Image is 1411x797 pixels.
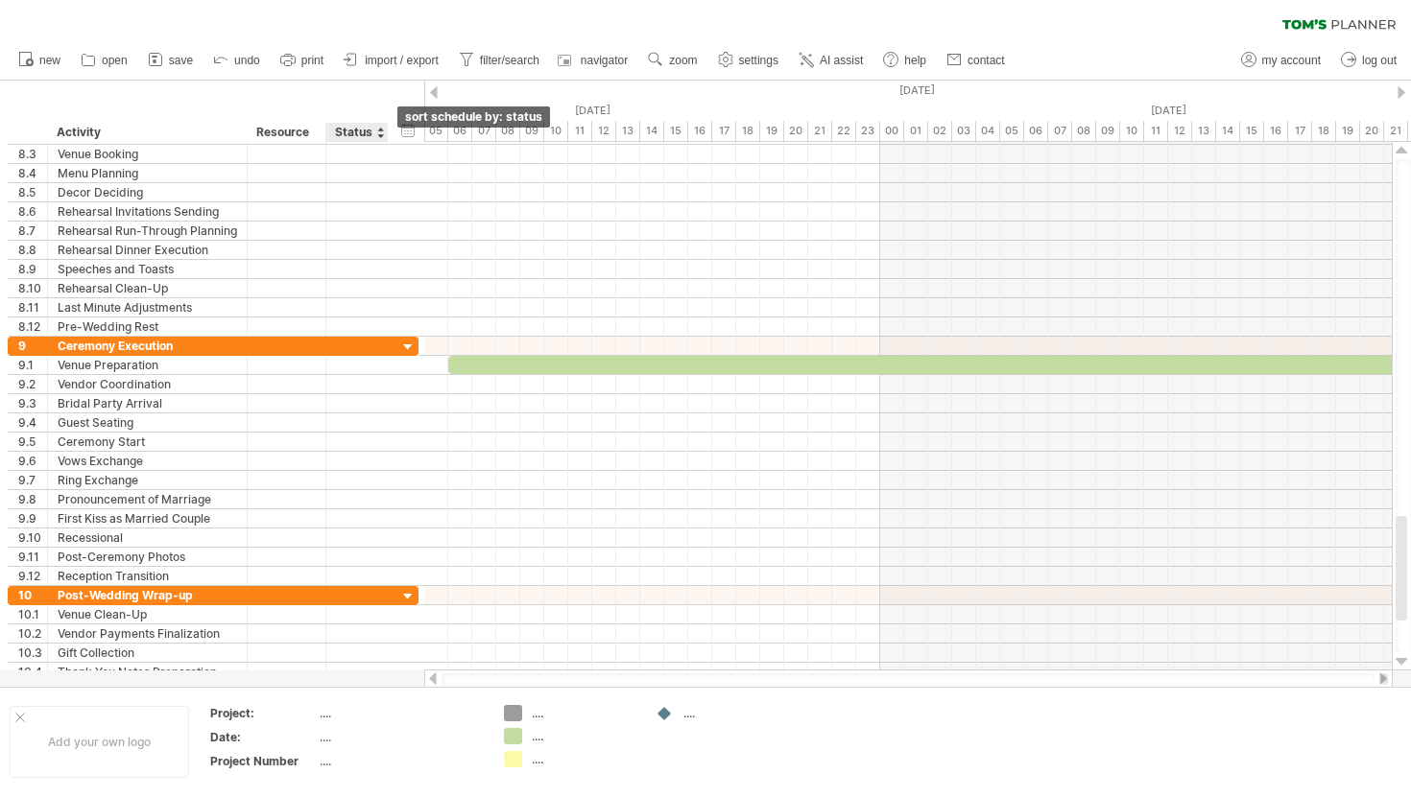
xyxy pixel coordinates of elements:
div: 11 [568,121,592,141]
div: .... [320,753,481,769]
div: Ceremony Start [58,433,237,451]
div: 15 [664,121,688,141]
div: 01 [904,121,928,141]
div: Vendor Payments Finalization [58,624,237,643]
div: Last Minute Adjustments [58,298,237,316]
span: AI assist [820,54,863,67]
div: 10.4 [18,663,47,681]
a: zoom [643,48,703,73]
div: 17 [712,121,736,141]
div: 9.11 [18,548,47,566]
div: 21 [808,121,832,141]
div: Friday, 24 April 2026 [304,101,880,121]
div: Date: [210,729,316,745]
div: Activity [57,123,236,142]
div: 05 [1000,121,1024,141]
div: Thank You Notes Preparation [58,663,237,681]
div: 14 [640,121,664,141]
div: 20 [784,121,808,141]
div: 9.7 [18,471,47,489]
div: 9.5 [18,433,47,451]
div: Speeches and Toasts [58,260,237,278]
div: Post-Wedding Wrap-up [58,586,237,604]
div: 08 [496,121,520,141]
div: 9.2 [18,375,47,393]
span: my account [1262,54,1321,67]
div: Decor Deciding [58,183,237,201]
div: 13 [1192,121,1216,141]
div: Guest Seating [58,413,237,432]
div: 15 [1240,121,1264,141]
div: 14 [1216,121,1240,141]
div: 12 [592,121,616,141]
div: 19 [1336,121,1360,141]
span: save [169,54,193,67]
div: 9.10 [18,528,47,547]
div: Bridal Party Arrival [58,394,237,412]
span: new [39,54,60,67]
div: 9.9 [18,509,47,527]
span: help [904,54,926,67]
a: undo [208,48,266,73]
div: 8.6 [18,202,47,221]
div: sort schedule by: status [397,106,550,128]
div: .... [532,751,636,767]
div: 10 [1120,121,1144,141]
div: First Kiss as Married Couple [58,509,237,527]
div: 10 [544,121,568,141]
div: 20 [1360,121,1384,141]
div: Gift Collection [58,644,237,662]
div: 9.4 [18,413,47,432]
div: Rehearsal Dinner Execution [58,241,237,259]
div: Vendor Coordination [58,375,237,393]
div: 18 [1312,121,1336,141]
div: Venue Clean-Up [58,605,237,623]
div: 10.1 [18,605,47,623]
div: 17 [1288,121,1312,141]
div: 8.7 [18,222,47,240]
div: 10.2 [18,624,47,643]
div: Recessional [58,528,237,547]
div: 02 [928,121,952,141]
div: Vows Exchange [58,452,237,470]
div: .... [532,705,636,721]
span: import / export [365,54,439,67]
div: 16 [688,121,712,141]
div: 9.6 [18,452,47,470]
div: Ring Exchange [58,471,237,489]
a: open [76,48,133,73]
div: 8.4 [18,164,47,182]
div: 8.11 [18,298,47,316]
div: 22 [832,121,856,141]
div: 07 [1048,121,1072,141]
a: navigator [555,48,634,73]
div: 9.1 [18,356,47,374]
div: Venue Preparation [58,356,237,374]
div: .... [532,728,636,744]
span: navigator [581,54,628,67]
div: 05 [424,121,448,141]
a: import / export [339,48,444,73]
span: zoom [669,54,697,67]
div: 21 [1384,121,1408,141]
a: save [143,48,199,73]
div: 12 [1168,121,1192,141]
span: contact [968,54,1005,67]
span: filter/search [480,54,539,67]
div: Rehearsal Invitations Sending [58,202,237,221]
a: print [275,48,329,73]
div: 06 [448,121,472,141]
div: Reception Transition [58,567,237,585]
div: 8.3 [18,145,47,163]
a: new [13,48,66,73]
div: 8.5 [18,183,47,201]
div: Project: [210,705,316,721]
div: 13 [616,121,640,141]
div: 8.8 [18,241,47,259]
div: 00 [880,121,904,141]
a: contact [942,48,1011,73]
div: 8.10 [18,279,47,297]
div: Post-Ceremony Photos [58,548,237,566]
a: AI assist [794,48,869,73]
div: 16 [1264,121,1288,141]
